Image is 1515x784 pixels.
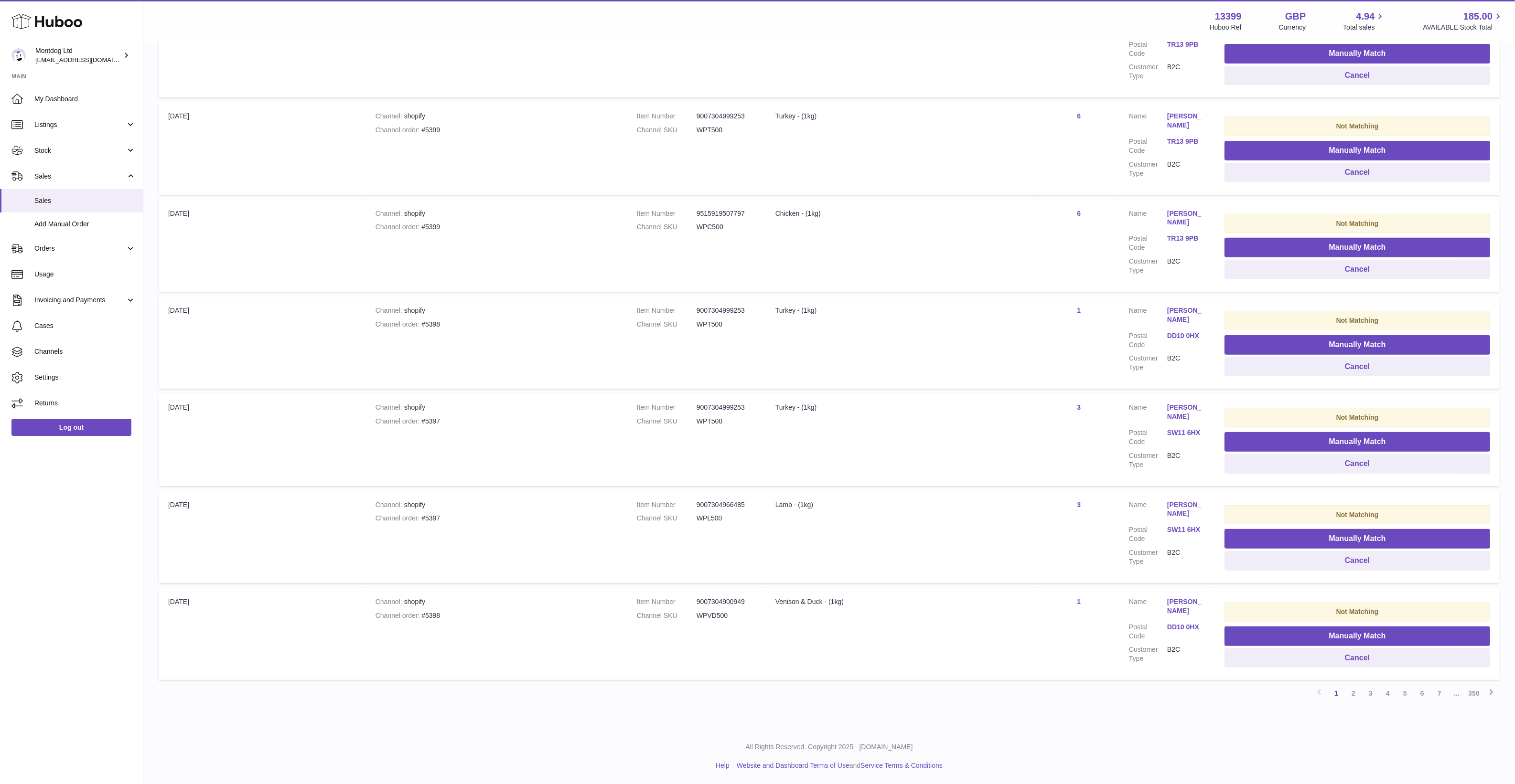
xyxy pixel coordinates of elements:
[376,514,422,522] strong: Channel order
[1336,413,1379,421] strong: Not Matching
[1167,597,1205,615] a: [PERSON_NAME]
[733,761,943,770] li: and
[1167,548,1205,566] dd: B2C
[159,491,366,583] td: [DATE]
[1465,685,1483,702] a: 350
[376,222,618,232] div: #5399
[1129,306,1167,327] dt: Name
[637,126,697,135] dt: Channel SKU
[151,742,1507,752] p: All Rights Reserved. Copyright 2025 - [DOMAIN_NAME]
[1448,685,1465,702] span: ...
[1279,23,1306,32] div: Currency
[1129,623,1167,641] dt: Postal Code
[1423,23,1504,32] span: AVAILABLE Stock Total
[1167,331,1205,340] a: DD10 0HX
[34,220,136,229] span: Add Manual Order
[1129,331,1167,350] dt: Postal Code
[376,611,618,620] div: #5398
[1129,234,1167,252] dt: Postal Code
[376,598,404,605] strong: Channel
[697,320,756,329] dd: WPT500
[376,417,422,425] strong: Channel order
[34,244,126,253] span: Orders
[1077,403,1081,411] a: 3
[1167,40,1205,49] a: TR13 9PB
[697,222,756,232] dd: WPC500
[1129,137,1167,155] dt: Postal Code
[1129,40,1167,58] dt: Postal Code
[1414,685,1431,702] a: 6
[1225,141,1490,160] button: Manually Match
[1225,648,1490,668] button: Cancel
[1129,209,1167,230] dt: Name
[1167,354,1205,372] dd: B2C
[1423,10,1504,32] a: 185.00 AVAILABLE Stock Total
[376,500,618,509] div: shopify
[697,403,756,412] dd: 9007304999253
[637,611,697,620] dt: Channel SKU
[159,393,366,486] td: [DATE]
[34,321,136,330] span: Cases
[1167,623,1205,632] a: DD10 0HX
[860,762,943,769] a: Service Terms & Conditions
[1077,210,1081,217] a: 6
[34,196,136,205] span: Sales
[11,48,26,63] img: internalAdmin-13399@internal.huboo.com
[1285,10,1306,23] strong: GBP
[1077,307,1081,314] a: 1
[637,514,697,523] dt: Channel SKU
[376,112,618,121] div: shopify
[1336,317,1379,324] strong: Not Matching
[1225,44,1490,64] button: Manually Match
[1129,112,1167,132] dt: Name
[637,403,697,412] dt: Item Number
[775,209,1029,218] div: Chicken - (1kg)
[34,172,126,181] span: Sales
[159,588,366,680] td: [DATE]
[775,403,1029,412] div: Turkey - (1kg)
[1167,160,1205,178] dd: B2C
[637,500,697,509] dt: Item Number
[1210,23,1242,32] div: Huboo Ref
[697,209,756,218] dd: 9515919507797
[637,417,697,426] dt: Channel SKU
[1167,63,1205,81] dd: B2C
[1225,260,1490,279] button: Cancel
[1463,10,1493,23] span: 185.00
[1167,645,1205,663] dd: B2C
[1077,501,1081,509] a: 3
[697,611,756,620] dd: WPVD500
[1167,234,1205,243] a: TR13 9PB
[376,307,404,314] strong: Channel
[1167,525,1205,534] a: SW11 6HX
[697,417,756,426] dd: WPT500
[34,270,136,279] span: Usage
[1167,500,1205,519] a: [PERSON_NAME]
[697,126,756,135] dd: WPT500
[34,120,126,129] span: Listings
[1336,220,1379,227] strong: Not Matching
[1225,626,1490,646] button: Manually Match
[376,320,618,329] div: #5398
[1225,238,1490,257] button: Manually Match
[1343,23,1386,32] span: Total sales
[775,597,1029,606] div: Venison & Duck - (1kg)
[34,373,136,382] span: Settings
[637,209,697,218] dt: Item Number
[376,209,618,218] div: shopify
[35,46,121,64] div: Montdog Ltd
[376,210,404,217] strong: Channel
[697,597,756,606] dd: 9007304900949
[1356,10,1375,23] span: 4.94
[1343,10,1386,32] a: 4.94 Total sales
[1129,597,1167,618] dt: Name
[1129,645,1167,663] dt: Customer Type
[1225,551,1490,571] button: Cancel
[637,112,697,121] dt: Item Number
[637,320,697,329] dt: Channel SKU
[1077,598,1081,605] a: 1
[1336,122,1379,130] strong: Not Matching
[775,500,1029,509] div: Lamb - (1kg)
[637,222,697,232] dt: Channel SKU
[1167,112,1205,130] a: [PERSON_NAME]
